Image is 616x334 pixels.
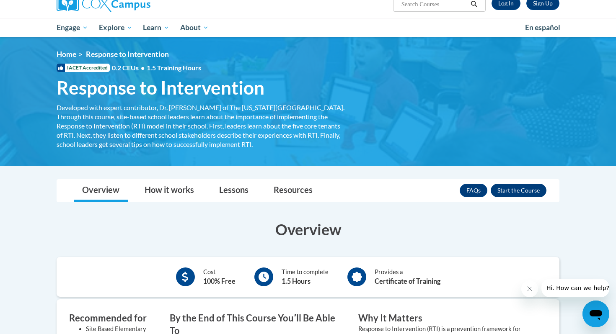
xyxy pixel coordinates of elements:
[282,267,329,286] div: Time to complete
[211,180,257,202] a: Lessons
[143,23,169,33] span: Learn
[74,180,128,202] a: Overview
[203,277,236,285] b: 100% Free
[57,103,346,149] div: Developed with expert contributor, Dr. [PERSON_NAME] of The [US_STATE][GEOGRAPHIC_DATA]. Through ...
[375,277,440,285] b: Certificate of Training
[541,279,609,297] iframe: Message from company
[265,180,321,202] a: Resources
[203,267,236,286] div: Cost
[51,18,93,37] a: Engage
[136,180,202,202] a: How it works
[521,280,538,297] iframe: Close message
[69,312,157,325] h3: Recommended for
[57,219,559,240] h3: Overview
[460,184,487,197] a: FAQs
[180,23,209,33] span: About
[57,64,110,72] span: IACET Accredited
[93,18,138,37] a: Explore
[57,23,88,33] span: Engage
[582,301,609,327] iframe: Button to launch messaging window
[147,64,201,72] span: 1.5 Training Hours
[99,23,132,33] span: Explore
[520,19,566,36] a: En español
[137,18,175,37] a: Learn
[141,64,145,72] span: •
[358,312,534,325] h3: Why It Matters
[282,277,311,285] b: 1.5 Hours
[57,77,264,99] span: Response to Intervention
[86,50,169,59] span: Response to Intervention
[375,267,440,286] div: Provides a
[112,63,201,72] span: 0.2 CEUs
[491,184,546,197] button: Enroll
[44,18,572,37] div: Main menu
[175,18,214,37] a: About
[57,50,76,59] a: Home
[525,23,560,32] span: En español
